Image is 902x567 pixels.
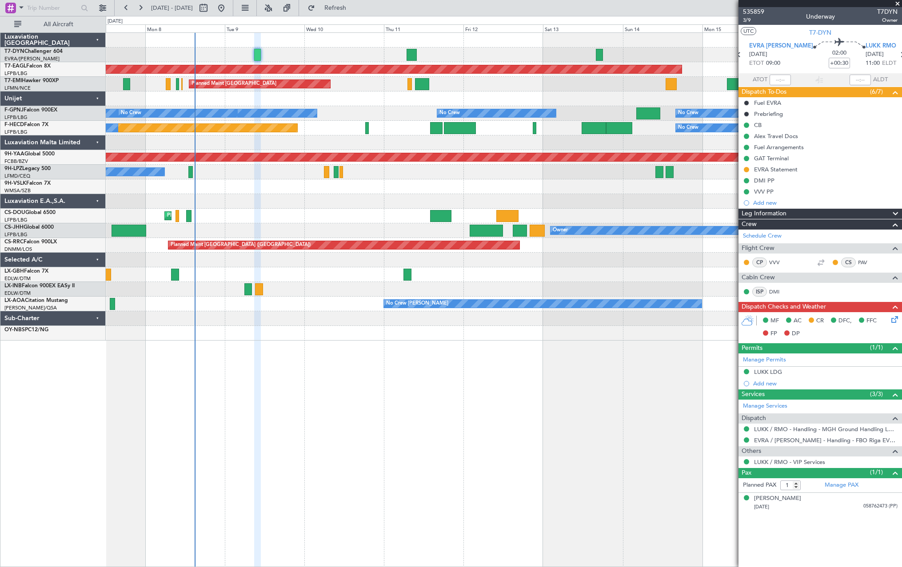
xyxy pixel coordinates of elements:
div: Sat 13 [543,24,623,32]
div: No Crew [121,107,141,120]
span: ATOT [753,75,767,84]
div: DMI PP [754,177,774,184]
span: Dispatch To-Dos [742,87,786,97]
span: CS-DOU [4,210,25,215]
span: Cabin Crew [742,273,775,283]
div: Thu 11 [384,24,463,32]
a: F-GPNJFalcon 900EX [4,107,57,113]
span: Others [742,446,761,456]
div: ISP [752,287,767,297]
span: Refresh [317,5,354,11]
a: LX-AOACitation Mustang [4,298,68,303]
div: No Crew [439,107,460,120]
span: 058762473 (PP) [863,503,898,510]
span: OY-NBS [4,327,25,333]
span: T7-EAGL [4,63,26,69]
a: T7-EMIHawker 900XP [4,78,59,83]
span: Leg Information [742,209,786,219]
div: No Crew [678,121,698,135]
span: All Aircraft [23,21,94,28]
a: LX-INBFalcon 900EX EASy II [4,283,75,289]
div: Sun 14 [623,24,702,32]
a: F-HECDFalcon 7X [4,122,48,127]
input: --:-- [770,75,791,85]
div: CB [754,121,762,129]
a: T7-DYNChallenger 604 [4,49,63,54]
a: CS-DOUGlobal 6500 [4,210,56,215]
a: LFPB/LBG [4,231,28,238]
div: Planned Maint [GEOGRAPHIC_DATA] ([GEOGRAPHIC_DATA]) [167,209,307,222]
div: No Crew [PERSON_NAME] [386,297,448,310]
span: 535859 [743,7,764,16]
a: LFMN/NCE [4,85,31,91]
div: Alex Travel Docs [754,132,798,140]
span: [DATE] [754,504,769,510]
span: 3/9 [743,16,764,24]
div: Wed 10 [304,24,384,32]
a: LUKK / RMO - Handling - MGH Ground Handling LUKK/KIV [754,425,898,433]
span: [DATE] [866,50,884,59]
div: Add new [753,199,898,206]
span: DP [792,329,800,338]
span: 9H-YAA [4,151,24,157]
a: EVRA/[PERSON_NAME] [4,56,60,62]
span: 09:00 [766,59,780,68]
span: FP [770,329,777,338]
span: 9H-LPZ [4,166,22,171]
span: CS-RRC [4,239,24,245]
a: EVRA / [PERSON_NAME] - Handling - FBO Riga EVRA / [PERSON_NAME] [754,436,898,444]
div: Mon 8 [145,24,225,32]
div: GAT Terminal [754,155,789,162]
span: ELDT [882,59,896,68]
div: Add new [753,380,898,387]
div: Planned Maint [GEOGRAPHIC_DATA] [192,77,276,91]
a: VVV [769,258,789,266]
span: ALDT [873,75,888,84]
div: VVV PP [754,188,774,195]
button: Refresh [303,1,357,15]
a: Manage PAX [825,481,858,490]
span: CS-JHH [4,225,24,230]
span: FFC [866,317,877,325]
span: LX-INB [4,283,22,289]
a: EDLW/DTM [4,275,31,282]
span: AC [794,317,802,325]
a: EDLW/DTM [4,290,31,297]
span: [DATE] - [DATE] [151,4,193,12]
a: 9H-YAAGlobal 5000 [4,151,55,157]
a: LFPB/LBG [4,129,28,135]
a: LFPB/LBG [4,70,28,77]
a: LUKK / RMO - VIP Services [754,458,825,466]
span: F-GPNJ [4,107,24,113]
div: Fuel EVRA [754,99,781,107]
a: LFPB/LBG [4,114,28,121]
div: Mon 15 [702,24,782,32]
div: [DATE] [108,18,123,25]
a: CS-JHHGlobal 6000 [4,225,54,230]
span: (6/7) [870,87,883,96]
span: (1/1) [870,343,883,352]
div: No Crew [678,107,698,120]
span: [DATE] [749,50,767,59]
span: CR [816,317,824,325]
span: 11:00 [866,59,880,68]
a: Schedule Crew [743,232,782,241]
span: T7-EMI [4,78,22,83]
div: Fri 12 [463,24,543,32]
div: [PERSON_NAME] [754,494,801,503]
span: F-HECD [4,122,24,127]
div: Fuel Arrangements [754,143,804,151]
div: EVRA Statement [754,166,798,173]
span: Flight Crew [742,243,774,254]
label: Planned PAX [743,481,776,490]
span: (1/1) [870,468,883,477]
a: 9H-LPZLegacy 500 [4,166,51,171]
div: LUKK LDG [754,368,782,376]
span: T7-DYN [4,49,24,54]
div: CS [841,258,856,267]
span: Dispatch [742,413,766,424]
span: LX-GBH [4,269,24,274]
a: WMSA/SZB [4,187,31,194]
a: PAV [858,258,878,266]
div: Underway [806,12,835,21]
